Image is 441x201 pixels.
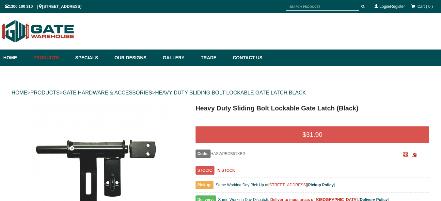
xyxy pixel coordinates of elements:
a: Gallery [160,50,197,66]
a: Click to enlarge and scan to share. [403,153,408,158]
a: HEAVY DUTY SLIDING BOLT LOCKABLE GATE LATCH BLACK [155,90,306,95]
span: Cart ( 0 ) [417,4,433,9]
span: Same Working Day Pick Up at [ ] [216,183,335,187]
span: Code: [196,150,211,158]
a: Login/Register [380,4,405,9]
a: Products [30,50,72,66]
div: > > > [12,82,430,103]
a: [STREET_ADDRESS] [268,183,307,187]
span: Click to copy the URL [412,153,417,158]
span: Pickup: [196,181,213,189]
a: PRODUCTS [30,90,60,95]
input: SEARCH PRODUCTS [286,3,359,11]
span: 31.90 [306,131,323,138]
div: $ [196,126,430,143]
a: Specials [72,50,111,66]
a: Home [3,50,30,66]
b: IN STOCK [216,168,235,173]
span: STOCK: [196,166,214,175]
a: Our Designs [111,50,160,66]
span: 1300 100 310 | [STREET_ADDRESS] [5,4,82,9]
div: HASWPBCB51XBG [196,150,390,158]
a: Pickup Policy [308,183,334,187]
a: GATE HARDWARE & ACCESSORIES [63,90,152,95]
a: Contact Us [229,50,262,66]
a: HOME [12,90,27,95]
a: Trade [197,50,229,66]
h1: Heavy Duty Sliding Bolt Lockable Gate Latch (Black) [196,103,430,113]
